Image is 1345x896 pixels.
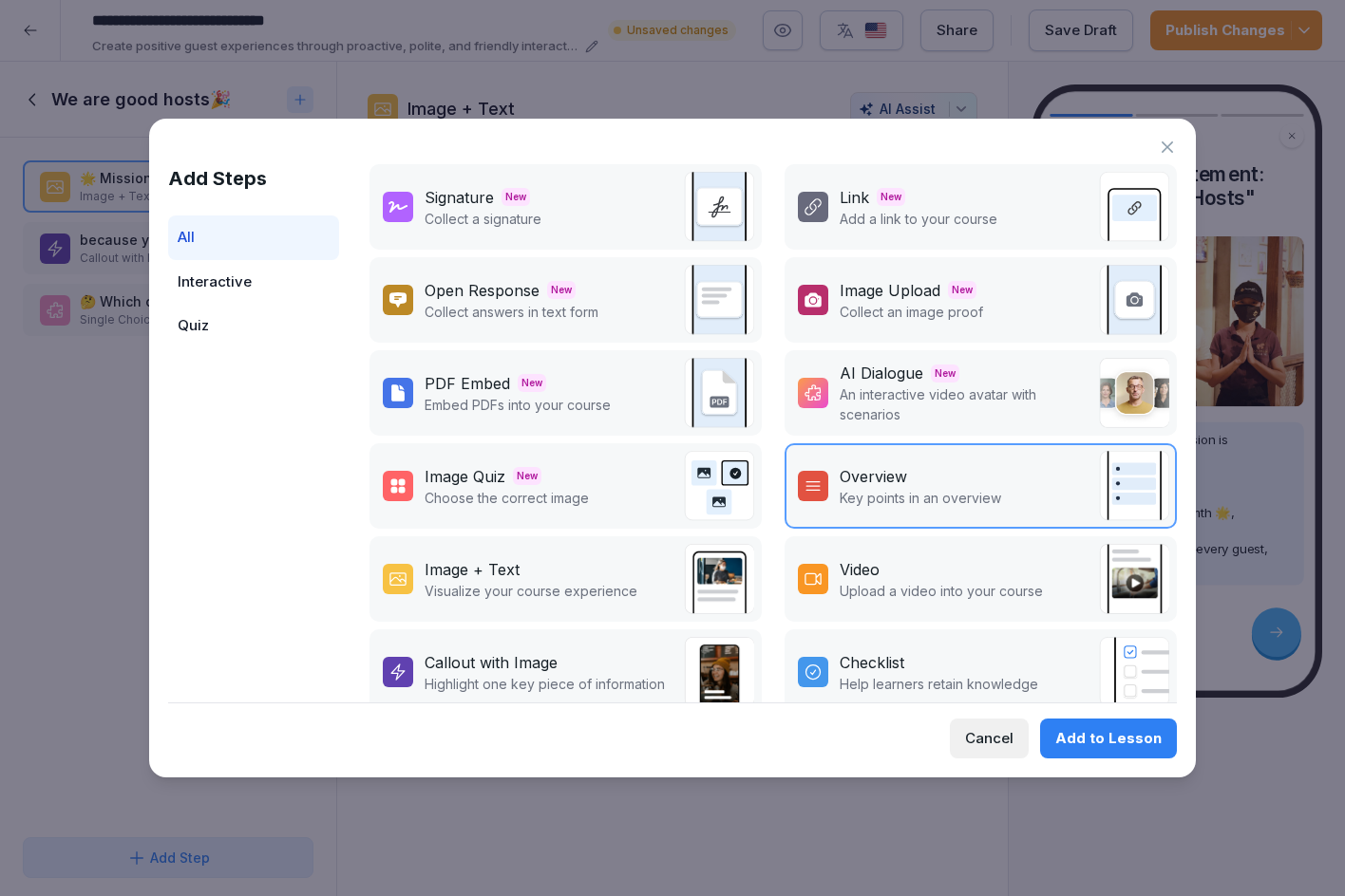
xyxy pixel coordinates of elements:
[425,279,540,302] div: Open Response
[931,364,959,383] span: New
[684,358,754,428] img: pdf_embed.svg
[840,362,923,384] div: AI Dialogue
[684,637,754,707] img: callout.png
[1099,358,1169,428] img: ai_dialogue.png
[547,281,576,299] span: New
[425,302,598,322] p: Collect answers in text form
[840,302,983,322] p: Collect an image proof
[425,186,494,209] div: Signature
[840,209,997,229] p: Add a link to your course
[425,372,510,395] div: PDF Embed
[425,558,520,581] div: Image + Text
[1099,637,1169,707] img: checklist.svg
[425,488,589,508] p: Choose the correct image
[1055,728,1162,749] div: Add to Lesson
[840,279,940,302] div: Image Upload
[1040,719,1177,758] button: Add to Lesson
[425,209,541,229] p: Collect a signature
[513,467,541,485] span: New
[840,581,1043,601] p: Upload a video into your course
[1099,172,1169,242] img: link.svg
[948,281,976,299] span: New
[840,488,1001,508] p: Key points in an overview
[502,188,530,206] span: New
[168,260,339,305] div: Interactive
[840,384,1089,424] p: An interactive video avatar with scenarios
[965,728,1013,749] div: Cancel
[840,674,1038,694] p: Help learners retain knowledge
[877,188,905,206] span: New
[950,719,1029,758] button: Cancel
[684,265,754,335] img: text_response.svg
[425,395,611,415] p: Embed PDFs into your course
[684,172,754,242] img: signature.svg
[425,674,665,694] p: Highlight one key piece of information
[1099,544,1169,614] img: video.png
[840,186,869,209] div: Link
[518,374,546,392] span: New
[1099,265,1169,335] img: image_upload.svg
[425,465,505,488] div: Image Quiz
[168,215,339,260] div: All
[425,581,637,601] p: Visualize your course experience
[840,465,907,488] div: Overview
[840,651,904,674] div: Checklist
[168,304,339,348] div: Quiz
[1099,451,1169,521] img: overview.svg
[425,651,558,674] div: Callout with Image
[168,164,339,193] h1: Add Steps
[840,558,880,581] div: Video
[684,451,754,521] img: image_quiz.svg
[684,544,754,614] img: text_image.png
